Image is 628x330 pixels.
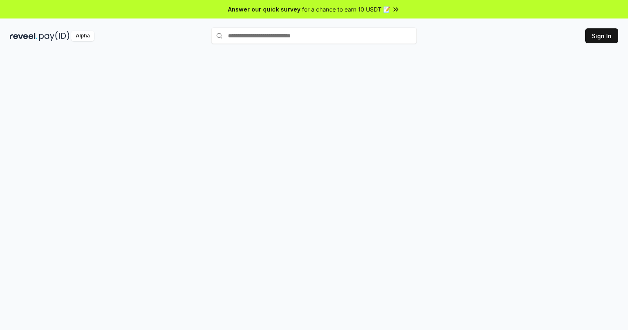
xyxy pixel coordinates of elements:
span: Answer our quick survey [228,5,300,14]
button: Sign In [585,28,618,43]
img: reveel_dark [10,31,37,41]
img: pay_id [39,31,70,41]
div: Alpha [71,31,94,41]
span: for a chance to earn 10 USDT 📝 [302,5,390,14]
